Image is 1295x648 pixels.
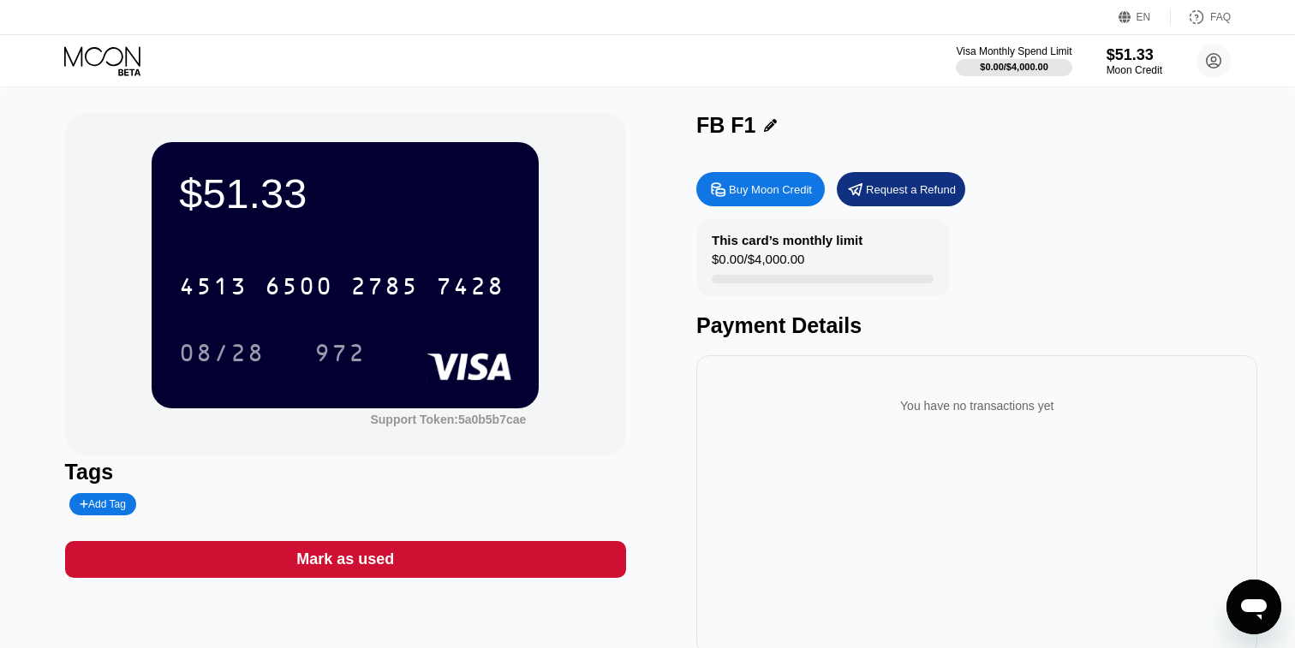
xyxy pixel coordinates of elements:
div: FB F1 [696,113,755,138]
div: 972 [301,331,379,374]
div: Request a Refund [837,172,965,206]
iframe: Button to launch messaging window [1226,580,1281,634]
div: 08/28 [179,342,265,369]
div: FAQ [1171,9,1231,26]
div: EN [1137,11,1151,23]
div: Tags [65,460,626,485]
div: This card’s monthly limit [712,233,862,247]
div: Support Token:5a0b5b7cae [370,413,526,426]
div: 08/28 [166,331,277,374]
div: Add Tag [69,493,136,515]
div: FAQ [1210,11,1231,23]
div: Visa Monthly Spend Limit$0.00/$4,000.00 [956,45,1071,76]
div: 4513650027857428 [169,265,515,307]
div: $51.33Moon Credit [1107,46,1162,76]
div: 2785 [350,275,419,302]
div: Payment Details [696,313,1257,338]
div: 4513 [179,275,248,302]
div: Mark as used [65,541,626,578]
div: EN [1119,9,1171,26]
div: $51.33 [1107,46,1162,64]
div: Request a Refund [866,182,956,197]
div: Visa Monthly Spend Limit [956,45,1071,57]
div: Moon Credit [1107,64,1162,76]
div: Mark as used [296,550,394,569]
div: 7428 [436,275,504,302]
div: Buy Moon Credit [696,172,825,206]
div: $0.00 / $4,000.00 [980,62,1048,72]
div: $0.00 / $4,000.00 [712,252,804,275]
div: 6500 [265,275,333,302]
div: $51.33 [179,169,511,217]
div: Add Tag [80,498,126,510]
div: Buy Moon Credit [729,182,812,197]
div: Support Token: 5a0b5b7cae [370,413,526,426]
div: You have no transactions yet [710,382,1244,430]
div: 972 [314,342,366,369]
